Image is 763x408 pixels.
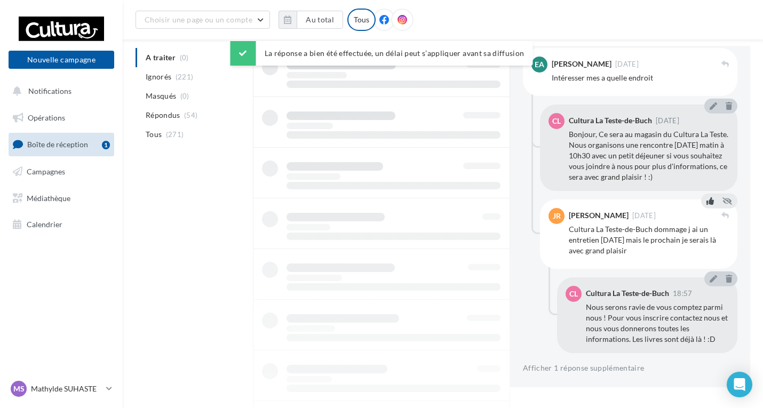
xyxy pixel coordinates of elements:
a: Opérations [6,107,116,129]
button: Notifications [6,80,112,102]
span: CL [569,289,578,299]
span: MS [13,383,25,394]
span: (221) [176,73,194,81]
span: Campagnes [27,167,65,176]
div: [PERSON_NAME] [569,212,629,219]
div: Tous [347,9,376,31]
a: MS Mathylde SUHASTE [9,379,114,399]
span: Opérations [28,113,65,122]
div: Intéresser mes a quelle endroit [552,73,729,83]
div: Cultura La Teste-de-Buch dommage j ai un entretien [DATE] mais le prochain je serais là avec gran... [569,224,729,256]
p: Mathylde SUHASTE [31,383,102,394]
span: (54) [184,111,197,119]
span: EA [535,59,544,70]
span: Masqués [146,91,176,101]
div: 1 [102,141,110,149]
span: [DATE] [632,212,656,219]
button: Nouvelle campagne [9,51,114,69]
span: Nous serons ravie de vous comptez parmi nous ! Pour vous inscrire contactez nous et nous vous don... [586,302,728,343]
span: Boîte de réception [27,140,88,149]
span: Notifications [28,86,71,95]
button: Au total [297,11,343,29]
button: Afficher 1 réponse supplémentaire [523,362,645,374]
button: Choisir une page ou un compte [136,11,270,29]
span: Choisir une page ou un compte [145,15,252,24]
div: [PERSON_NAME] [552,60,611,68]
span: Bonjour, Ce sera au magasin du Cultura La Teste. Nous organisons une rencontre [DATE] matin à 10h... [569,130,728,181]
span: 18:57 [673,290,693,297]
span: (0) [180,92,189,100]
span: Ignorés [146,71,171,82]
a: Calendrier [6,213,116,236]
a: Boîte de réception1 [6,133,116,156]
div: Cultura La Teste-de-Buch [569,117,652,124]
a: Campagnes [6,161,116,183]
button: Au total [279,11,343,29]
span: Médiathèque [27,193,70,202]
span: [DATE] [656,117,679,124]
span: Répondus [146,110,180,121]
a: Médiathèque [6,187,116,210]
span: JR [553,211,561,221]
span: CL [552,116,561,126]
span: (271) [166,130,184,139]
span: Tous [146,129,162,140]
div: Cultura La Teste-de-Buch [586,290,669,297]
div: Open Intercom Messenger [727,372,752,397]
div: La réponse a bien été effectuée, un délai peut s’appliquer avant sa diffusion [231,41,533,66]
span: Calendrier [27,220,62,229]
span: [DATE] [615,61,639,68]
